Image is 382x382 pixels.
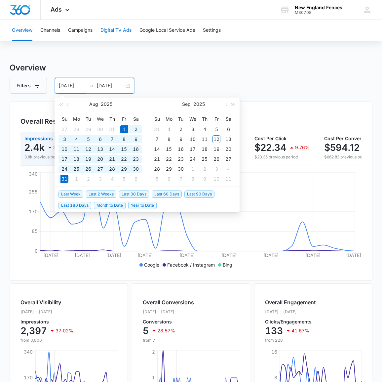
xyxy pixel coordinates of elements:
td: 2025-09-06 [130,174,142,184]
div: 5 [212,125,220,133]
div: 1 [165,125,173,133]
span: Last 60 Days [152,191,182,198]
th: Sa [222,114,234,124]
tspan: 170 [24,375,33,380]
td: 2025-08-03 [58,134,70,144]
div: 4 [224,165,232,173]
td: 2025-09-11 [199,134,210,144]
div: account id [295,10,342,15]
tspan: [DATE] [263,252,279,258]
tspan: 8 [274,375,277,380]
td: 2025-09-27 [222,154,234,164]
div: 4 [201,125,209,133]
div: account name [295,5,342,10]
p: from 3,806 [20,337,73,343]
td: 2025-10-09 [199,174,210,184]
tspan: 16 [271,349,277,355]
p: 9.76% [295,145,310,150]
td: 2025-08-05 [82,134,94,144]
td: 2025-09-10 [187,134,199,144]
div: 6 [132,175,140,183]
div: 6 [96,135,104,143]
td: 2025-08-07 [106,134,118,144]
td: 2025-09-26 [210,154,222,164]
td: 2025-08-17 [58,154,70,164]
div: 24 [189,155,197,163]
th: Su [58,114,70,124]
span: Last 2 Weeks [86,191,116,198]
div: 1 [72,175,80,183]
input: End date [97,82,124,89]
p: [DATE] - [DATE] [143,309,194,315]
td: 2025-08-29 [118,164,130,174]
td: 2025-09-12 [210,134,222,144]
div: 27 [224,155,232,163]
th: We [187,114,199,124]
div: 12 [84,145,92,153]
td: 2025-09-16 [175,144,187,154]
th: Mo [163,114,175,124]
th: Th [106,114,118,124]
div: 29 [120,165,128,173]
th: Sa [130,114,142,124]
h3: Overview [10,62,372,74]
div: 20 [96,155,104,163]
button: 2025 [101,98,112,111]
p: Impressions [20,319,73,324]
td: 2025-10-08 [187,174,199,184]
p: 3.8k previous period [24,154,70,160]
td: 2025-08-21 [106,154,118,164]
p: Bing [223,261,232,268]
div: 31 [60,175,68,183]
td: 2025-09-24 [187,154,199,164]
span: Last 30 Days [119,191,149,198]
div: 7 [153,135,161,143]
button: Aug [89,98,98,111]
div: 5 [120,175,128,183]
div: 11 [201,135,209,143]
div: 28 [153,165,161,173]
div: 26 [212,155,220,163]
div: 18 [72,155,80,163]
td: 2025-08-28 [106,164,118,174]
tspan: 340 [29,171,38,177]
div: 8 [120,135,128,143]
td: 2025-09-04 [199,124,210,134]
td: 2025-09-22 [163,154,175,164]
td: 2025-08-14 [106,144,118,154]
tspan: 2 [152,349,155,355]
div: 26 [84,165,92,173]
button: Digital TV Ads [100,20,132,41]
button: Sep [182,98,191,111]
td: 2025-08-11 [70,144,82,154]
div: 24 [60,165,68,173]
td: 2025-09-01 [163,124,175,134]
td: 2025-08-23 [130,154,142,164]
h2: Overall Visibility [20,298,73,306]
td: 2025-09-08 [163,134,175,144]
tspan: [DATE] [106,252,121,258]
span: swap-right [89,83,94,88]
td: 2025-07-31 [106,124,118,134]
button: Google Local Service Ads [139,20,195,41]
td: 2025-10-10 [210,174,222,184]
td: 2025-09-05 [118,174,130,184]
div: 31 [153,125,161,133]
td: 2025-08-04 [70,134,82,144]
button: Settings [203,20,221,41]
span: Last 180 Days [58,202,91,209]
div: 27 [96,165,104,173]
td: 2025-07-29 [82,124,94,134]
p: [DATE] - [DATE] [265,309,316,315]
div: 2 [201,165,209,173]
td: 2025-09-20 [222,144,234,154]
p: 133 [265,325,283,336]
div: 2 [132,125,140,133]
div: 1 [189,165,197,173]
td: 2025-08-01 [118,124,130,134]
td: 2025-10-03 [210,164,222,174]
p: Clicks/Engagements [265,319,316,324]
td: 2025-09-02 [82,174,94,184]
span: Impressions [24,136,53,141]
div: 13 [224,135,232,143]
